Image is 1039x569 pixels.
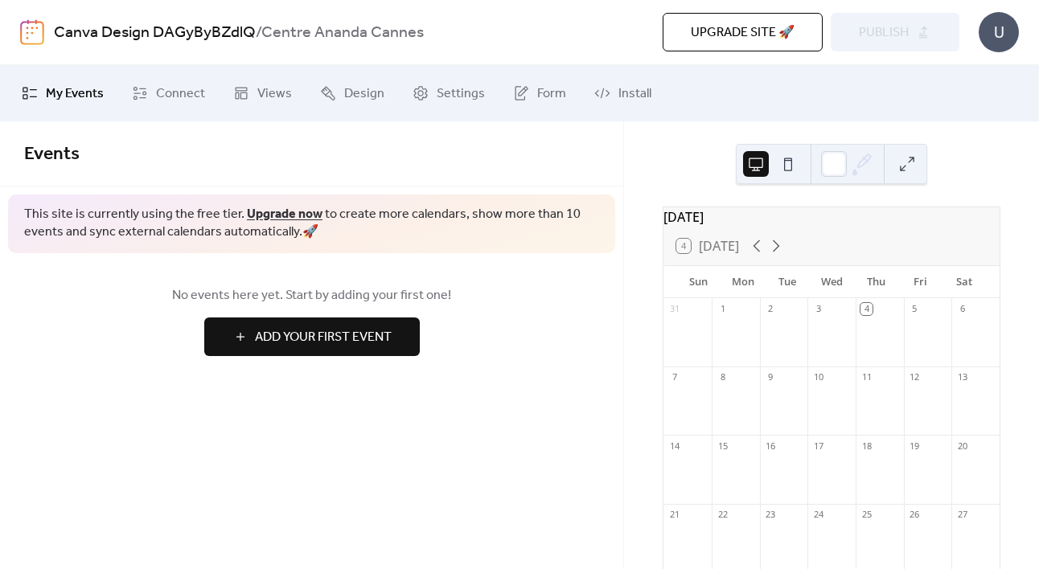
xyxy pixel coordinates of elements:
[854,266,898,298] div: Thu
[54,18,256,48] a: Canva Design DAGyByBZdlQ
[956,509,968,521] div: 27
[765,509,777,521] div: 23
[663,207,1000,227] div: [DATE]
[810,266,854,298] div: Wed
[909,371,921,383] div: 12
[765,266,809,298] div: Tue
[344,84,384,104] span: Design
[717,371,729,383] div: 8
[24,286,599,305] span: No events here yet. Start by adding your first one!
[909,303,921,315] div: 5
[156,84,205,104] span: Connect
[20,19,44,45] img: logo
[956,303,968,315] div: 6
[24,206,599,242] span: This site is currently using the free tier. to create more calendars, show more than 10 events an...
[204,317,420,356] button: Add Your First Event
[765,371,777,383] div: 9
[437,84,485,104] span: Settings
[10,72,116,115] a: My Events
[942,266,987,298] div: Sat
[668,303,680,315] div: 31
[909,509,921,521] div: 26
[308,72,396,115] a: Design
[860,440,873,452] div: 18
[663,13,823,51] button: Upgrade site 🚀
[812,440,824,452] div: 17
[860,371,873,383] div: 11
[400,72,497,115] a: Settings
[668,371,680,383] div: 7
[860,509,873,521] div: 25
[582,72,663,115] a: Install
[255,328,392,347] span: Add Your First Event
[979,12,1019,52] div: U
[261,18,424,48] b: Centre Ananda Cannes
[812,371,824,383] div: 10
[860,303,873,315] div: 4
[721,266,765,298] div: Mon
[501,72,578,115] a: Form
[676,266,721,298] div: Sun
[717,303,729,315] div: 1
[46,84,104,104] span: My Events
[956,371,968,383] div: 13
[221,72,304,115] a: Views
[956,440,968,452] div: 20
[691,23,795,43] span: Upgrade site 🚀
[247,202,322,227] a: Upgrade now
[812,509,824,521] div: 24
[618,84,651,104] span: Install
[537,84,566,104] span: Form
[24,317,599,356] a: Add Your First Event
[256,18,261,48] b: /
[120,72,217,115] a: Connect
[765,440,777,452] div: 16
[668,440,680,452] div: 14
[717,440,729,452] div: 15
[812,303,824,315] div: 3
[765,303,777,315] div: 2
[257,84,292,104] span: Views
[717,509,729,521] div: 22
[668,509,680,521] div: 21
[24,137,80,172] span: Events
[898,266,942,298] div: Fri
[909,440,921,452] div: 19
